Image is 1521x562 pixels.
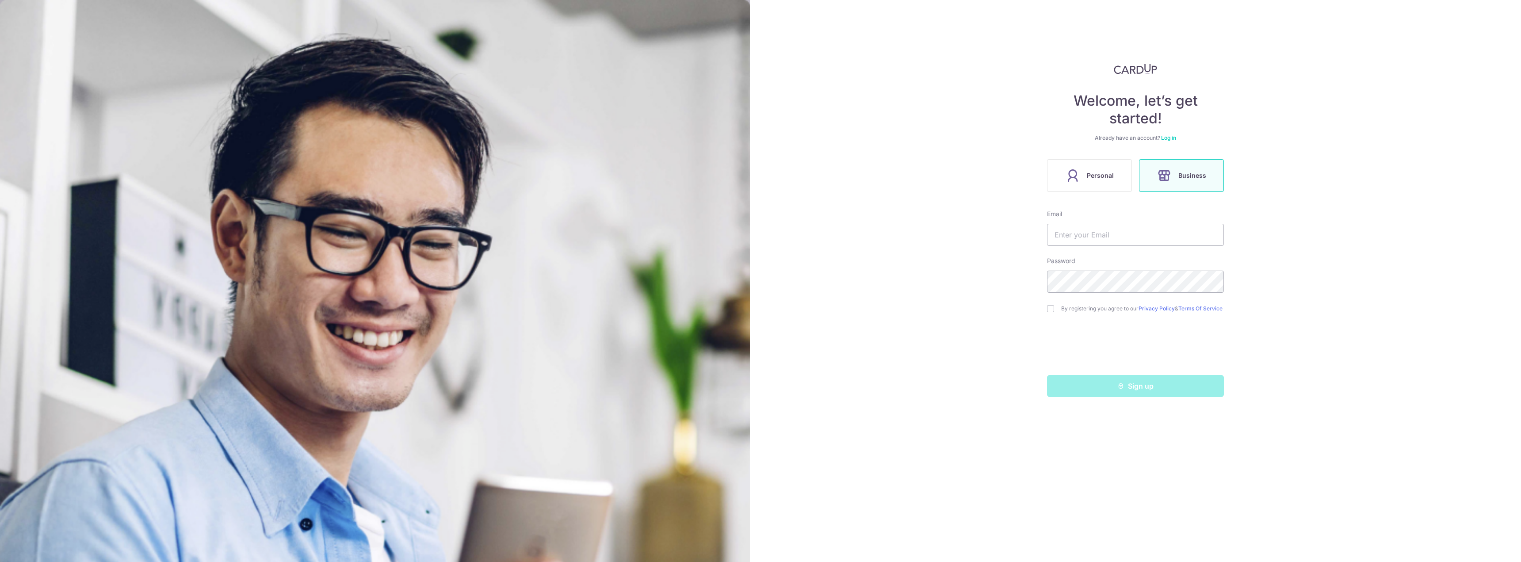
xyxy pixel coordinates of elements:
[1047,256,1075,265] label: Password
[1178,305,1223,312] a: Terms Of Service
[1047,92,1224,127] h4: Welcome, let’s get started!
[1087,170,1114,181] span: Personal
[1139,305,1175,312] a: Privacy Policy
[1047,210,1062,218] label: Email
[1068,330,1203,364] iframe: reCAPTCHA
[1178,170,1206,181] span: Business
[1047,224,1224,246] input: Enter your Email
[1135,159,1227,192] a: Business
[1114,64,1157,74] img: CardUp Logo
[1161,134,1176,141] a: Log in
[1047,134,1224,141] div: Already have an account?
[1043,159,1135,192] a: Personal
[1061,305,1224,312] label: By registering you agree to our &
